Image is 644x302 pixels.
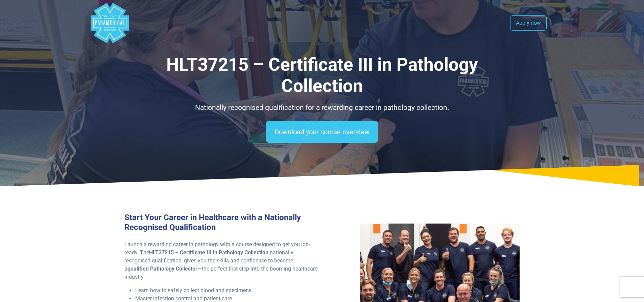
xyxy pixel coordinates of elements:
[124,213,318,232] h3: Start Your Career in Healthcare with a Nationally Recognised Qualification
[124,102,520,113] p: Nationally recognised qualification for a rewarding career in pathology collection.
[127,265,197,272] strong: qualified Pathology Collector
[149,249,270,256] strong: HLT37215 – Certificate III in Pathology Collection,
[266,121,378,143] a: Download your course overview
[124,54,520,97] h1: HLT37215 – Certificate III in Pathology Collection
[135,286,318,295] li: Learn how to safely collect blood and specimens
[124,240,318,281] p: Launch a rewarding career in pathology with a course designed to get you job-ready. The nationall...
[90,3,130,43] div: Australian Paramedical College
[510,15,547,31] a: Apply now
